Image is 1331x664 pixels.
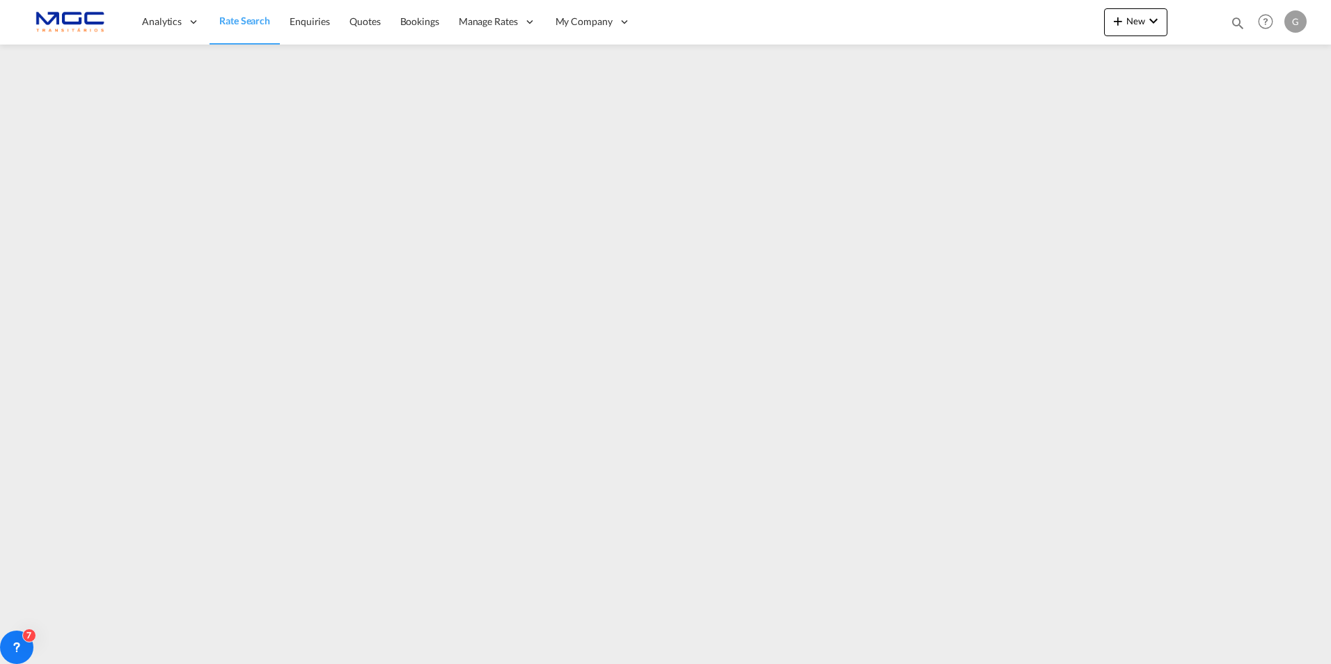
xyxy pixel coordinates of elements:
[1110,13,1126,29] md-icon: icon-plus 400-fg
[1284,10,1307,33] div: G
[1254,10,1277,33] span: Help
[219,15,270,26] span: Rate Search
[290,15,330,27] span: Enquiries
[21,6,115,38] img: 92835000d1c111ee8b33af35afdd26c7.png
[400,15,439,27] span: Bookings
[459,15,518,29] span: Manage Rates
[556,15,613,29] span: My Company
[1230,15,1245,36] div: icon-magnify
[349,15,380,27] span: Quotes
[1110,15,1162,26] span: New
[1254,10,1284,35] div: Help
[1104,8,1167,36] button: icon-plus 400-fgNewicon-chevron-down
[142,15,182,29] span: Analytics
[1230,15,1245,31] md-icon: icon-magnify
[1145,13,1162,29] md-icon: icon-chevron-down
